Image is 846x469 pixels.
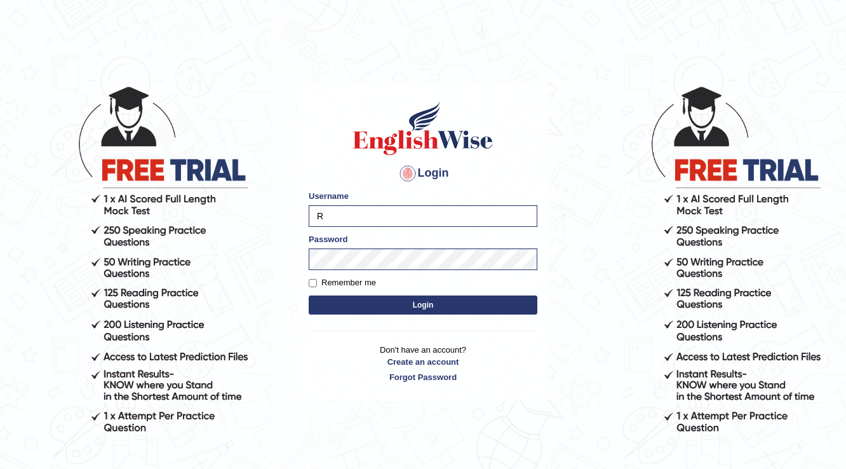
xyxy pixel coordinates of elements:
[309,233,347,245] label: Password
[309,190,349,202] label: Username
[309,296,537,315] button: Login
[309,344,537,383] p: Don't have an account?
[309,356,537,368] a: Create an account
[351,100,495,157] img: Logo of English Wise sign in for intelligent practice with AI
[309,163,537,184] h4: Login
[309,279,317,287] input: Remember me
[309,371,537,383] a: Forgot Password
[309,276,376,289] label: Remember me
